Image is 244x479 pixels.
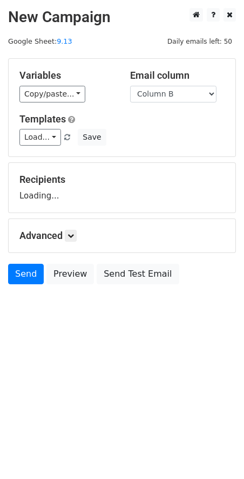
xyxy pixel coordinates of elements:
a: Daily emails left: 50 [164,37,236,45]
a: 9.13 [57,37,72,45]
h5: Variables [19,70,114,81]
small: Google Sheet: [8,37,72,45]
div: Loading... [19,174,225,202]
a: Load... [19,129,61,146]
h2: New Campaign [8,8,236,26]
a: Preview [46,264,94,284]
a: Send Test Email [97,264,179,284]
button: Save [78,129,106,146]
a: Send [8,264,44,284]
h5: Advanced [19,230,225,242]
h5: Recipients [19,174,225,186]
a: Templates [19,113,66,125]
h5: Email column [130,70,225,81]
a: Copy/paste... [19,86,85,102]
span: Daily emails left: 50 [164,36,236,47]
